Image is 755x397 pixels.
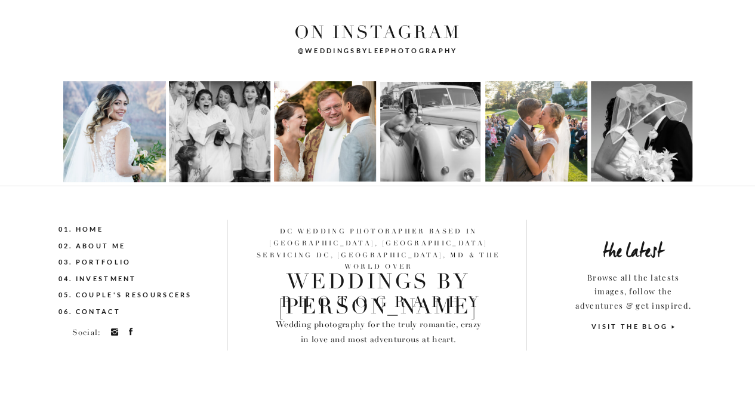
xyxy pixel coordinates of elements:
a: 01. Home [58,223,174,236]
a: 06. Contact [58,306,174,319]
div: @weddingsbyleephotography [230,45,525,64]
p: DC wedding photorapher BASED IN [GEOGRAPHIC_DATA], [GEOGRAPHIC_DATA] servicing Dc, [GEOGRAPHIC_DA... [251,226,506,258]
a: VISIT THE BLOG [585,321,674,347]
a: the latest [570,233,697,267]
a: 04. investment [58,273,174,286]
a: Browse all the latests images, follow the adventures & get inspired. [574,270,694,311]
div: on instagram [292,22,463,43]
p: Wedding photography for the truly romantic, crazy in love and most adventurous at heart. [276,317,482,348]
a: 02. About me [58,240,174,253]
div: Social: [72,328,107,344]
a: 03. Portfolio [58,256,174,269]
a: 05. couple's resourscers [58,289,221,302]
p: weddings By [PERSON_NAME] [251,269,506,319]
